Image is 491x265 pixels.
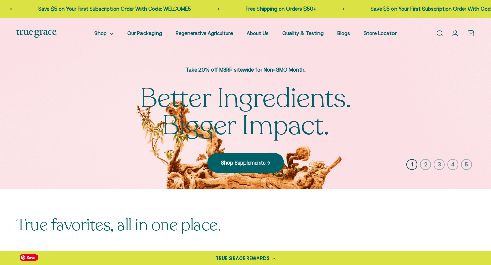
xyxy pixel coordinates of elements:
div: TRUE GRACE REWARDS [215,255,270,262]
button: 5 [461,159,472,170]
a: Quality & Testing [282,30,324,36]
summary: Shop [94,29,114,37]
a: Regenerative Agriculture [176,30,233,36]
button: 2 [420,159,431,170]
split-lines: Better Ingredients. Bigger Impact. [140,80,352,144]
a: Blogs [337,30,350,36]
button: 4 [447,159,458,170]
a: About Us [247,30,269,36]
a: Free Shipping on Orders $50+ [238,6,309,12]
a: Store Locator [364,30,397,36]
span: Save [20,254,38,261]
p: Save $5 on Your First Subscription Order With Code: WELCOME5 [31,5,184,13]
a: Our Packaging [127,30,162,36]
p: Take 20% off MSRP sitewide for Non-GMO Month. [133,66,358,74]
split-lines: True favorites, all in one place. [16,214,221,236]
button: 1 [406,159,417,170]
a: Shop Supplements → [207,153,284,173]
button: 3 [434,159,445,170]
